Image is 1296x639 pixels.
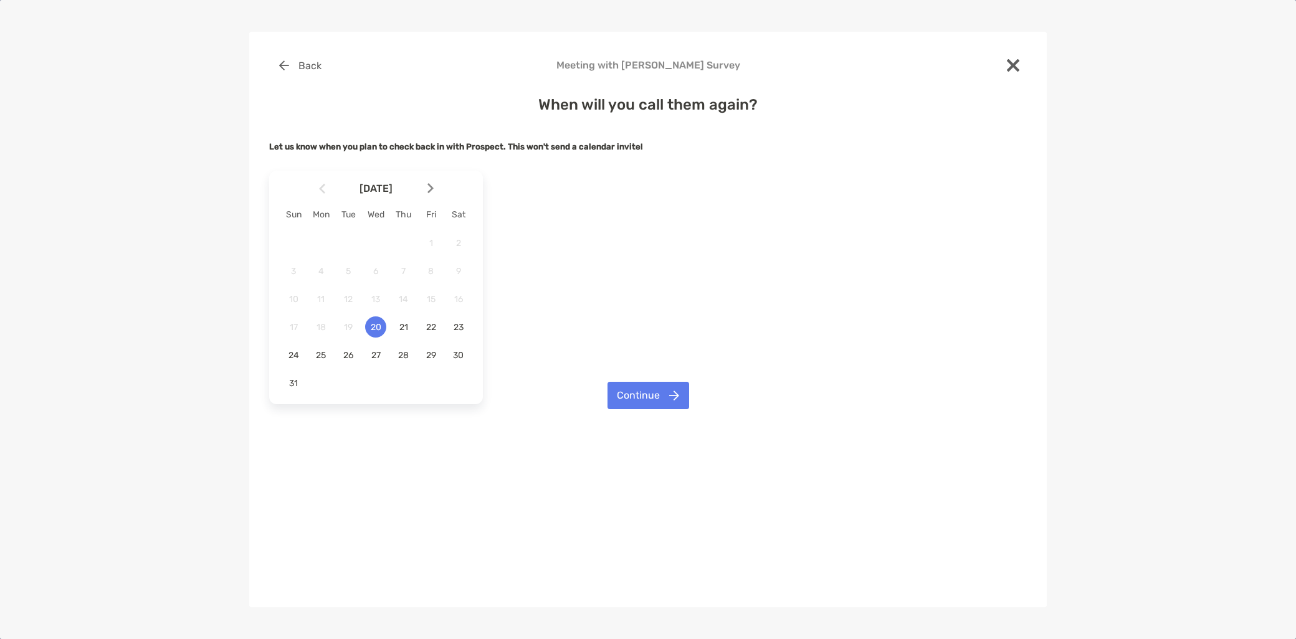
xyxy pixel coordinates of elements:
[280,209,307,220] div: Sun
[427,183,434,194] img: Arrow icon
[417,209,445,220] div: Fri
[445,209,472,220] div: Sat
[390,209,417,220] div: Thu
[269,96,1027,113] h4: When will you call them again?
[283,266,304,277] span: 3
[310,322,331,333] span: 18
[307,209,335,220] div: Mon
[310,350,331,361] span: 25
[448,266,469,277] span: 9
[319,183,325,194] img: Arrow icon
[310,266,331,277] span: 4
[338,350,359,361] span: 26
[1007,59,1019,72] img: close modal
[448,350,469,361] span: 30
[421,350,442,361] span: 29
[393,350,414,361] span: 28
[669,391,679,400] img: button icon
[283,350,304,361] span: 24
[365,322,386,333] span: 20
[393,322,414,333] span: 21
[365,294,386,305] span: 13
[607,382,689,409] button: Continue
[421,294,442,305] span: 15
[269,142,1027,151] h5: Let us know when you plan to check back in with Prospect.
[283,378,304,389] span: 31
[283,322,304,333] span: 17
[365,266,386,277] span: 6
[362,209,389,220] div: Wed
[448,294,469,305] span: 16
[335,209,362,220] div: Tue
[508,142,643,151] strong: This won't send a calendar invite!
[338,266,359,277] span: 5
[365,350,386,361] span: 27
[421,322,442,333] span: 22
[448,322,469,333] span: 23
[421,266,442,277] span: 8
[269,52,331,79] button: Back
[310,294,331,305] span: 11
[421,238,442,249] span: 1
[448,238,469,249] span: 2
[393,294,414,305] span: 14
[338,294,359,305] span: 12
[393,266,414,277] span: 7
[283,294,304,305] span: 10
[279,60,289,70] img: button icon
[328,182,425,194] span: [DATE]
[338,322,359,333] span: 19
[269,59,1027,71] h4: Meeting with [PERSON_NAME] Survey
